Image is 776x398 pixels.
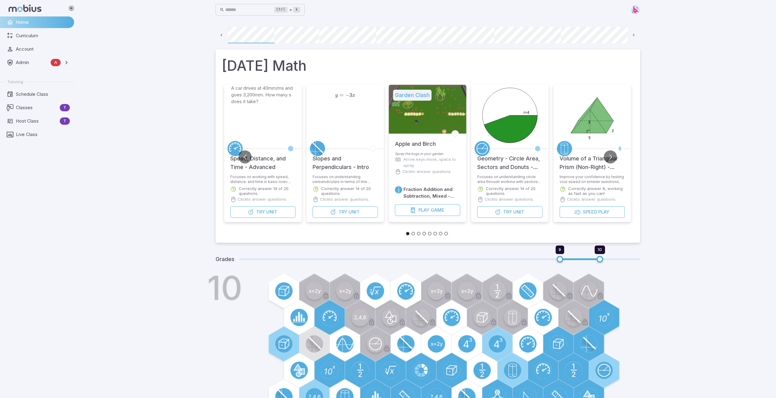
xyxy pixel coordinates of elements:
a: Fractions/Decimals [395,186,402,193]
span: Speed [582,209,597,215]
span: x [352,93,355,98]
button: Go to slide 4 [422,232,426,235]
p: Correctly answer 14 of 20 questions. [321,186,378,196]
h5: Geometry - Circle Area, Sectors and Donuts - Intro [477,148,542,171]
button: Go to previous slide [238,150,252,163]
button: Go to slide 6 [433,232,437,235]
span: Home [16,19,70,26]
h5: Volume of a Triangular Prism (Non-Right) - Calculate [560,148,625,171]
p: Improve your confidence by testing your speed on simpler questions. [560,174,625,183]
span: = [339,92,344,98]
kbd: k [293,7,300,13]
p: Click to answer questions. [567,196,616,203]
button: Go to slide 3 [417,232,420,235]
h5: Garden Clash [393,90,431,101]
text: 5 [588,135,591,140]
span: Account [16,46,70,52]
text: r=4 [524,110,529,115]
span: 10 [598,247,602,252]
button: Go to slide 7 [439,232,442,235]
a: Circles [474,141,490,156]
h5: Grades [216,255,234,264]
p: Click to answer questions. [402,169,452,175]
span: Unit [266,209,277,215]
p: A car drives at 40mm/ms and goes 3,200mm. How many s does it take? [231,85,295,105]
span: Play [598,209,609,215]
p: Arrow keys move, space to spray. [403,156,460,169]
a: Slope/Linear Equations [310,141,325,156]
button: TryUnit [313,206,378,218]
p: Focuses on understanding perpendiculars in terms of line equations and graphs. [313,174,378,183]
p: Correctly answer 14 of 20 questions. [486,186,542,196]
p: Click to answer questions. [238,196,287,203]
p: Click to answer questions. [320,196,369,203]
h1: [DATE] Math [222,56,634,76]
span: Host Class [16,118,57,124]
span: Play [418,207,429,213]
span: Admin [16,59,48,66]
span: A [51,59,61,66]
a: Geometry 3D [557,141,572,156]
button: PlayGame [395,204,460,216]
span: T [60,118,70,124]
h6: Fraction Addition and Subtraction, Mixed - Advanced [403,186,460,199]
span: Live Class [16,131,70,138]
a: Speed/Distance/Time [227,141,243,156]
span: − [345,92,349,98]
button: TryUnit [230,206,295,218]
h5: Slopes and Perpendiculars - Intro [313,148,378,171]
p: Click to answer questions. [485,196,534,203]
span: Try [256,209,265,215]
span: Unit [513,209,524,215]
div: + [274,6,300,13]
button: Go to slide 8 [444,232,448,235]
h5: Speed, Distance, and Time - Advanced [230,148,295,171]
button: Go to slide 5 [428,232,431,235]
span: Curriculum [16,32,70,39]
text: 3 [588,120,590,124]
span: 9 [559,247,561,252]
p: Correctly answer 14 of 20 questions. [239,186,295,196]
span: Schedule Class [16,91,70,98]
span: Try [338,209,347,215]
p: Focuses on understanding circle area through working with sectors and donuts. [477,174,542,183]
button: SpeedPlay [560,206,625,218]
span: Game [430,207,444,213]
button: TryUnit [477,206,542,218]
span: 3 [349,92,352,98]
button: Go to next slide [604,150,617,163]
h5: Apple and Birch [395,134,436,148]
button: Go to slide 1 [406,232,409,235]
span: Unit [348,209,359,215]
p: Focuses on working with speed, distance, and time in basic logic puzzles. [230,174,295,183]
span: Classes [16,104,57,111]
button: Go to slide 2 [411,232,415,235]
span: Try [503,209,512,215]
p: Correctly answer 8, working as fast as you can! [568,186,625,196]
img: right-triangle.svg [631,5,640,14]
span: y [335,93,338,98]
span: Tutoring [7,79,23,84]
h1: 10 [207,271,242,304]
p: Spray the bugs in your garden [395,151,460,156]
text: 2 [612,128,614,133]
span: T [60,105,70,111]
kbd: Ctrl [274,7,288,13]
